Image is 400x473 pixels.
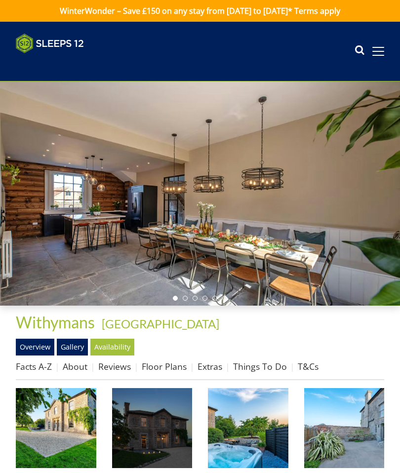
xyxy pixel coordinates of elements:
img: Sleeps 12 [16,34,84,53]
a: Withymans [16,313,98,332]
a: Gallery [57,339,88,355]
a: Availability [90,339,134,355]
img: Withymans - Dog friendly holidays in Somerset for up to 14 guests [112,388,193,469]
a: T&Cs [298,360,319,372]
iframe: Customer reviews powered by Trustpilot [11,59,115,68]
a: Reviews [98,360,131,372]
span: Withymans [16,313,95,332]
span: - [98,316,219,331]
a: Facts A-Z [16,360,52,372]
a: About [63,360,87,372]
a: Floor Plans [142,360,187,372]
img: Withymans - Sleeps 12+2, with a private hot tub [208,388,288,469]
a: Overview [16,339,54,355]
a: Extras [198,360,222,372]
a: Things To Do [233,360,287,372]
a: [GEOGRAPHIC_DATA] [102,316,219,331]
img: Withymans - Enjoy morning coffee in the courtyard at the back of the house [304,388,385,469]
img: Withymans - Large group holiday house with a hot tub In Somerset [16,388,96,469]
